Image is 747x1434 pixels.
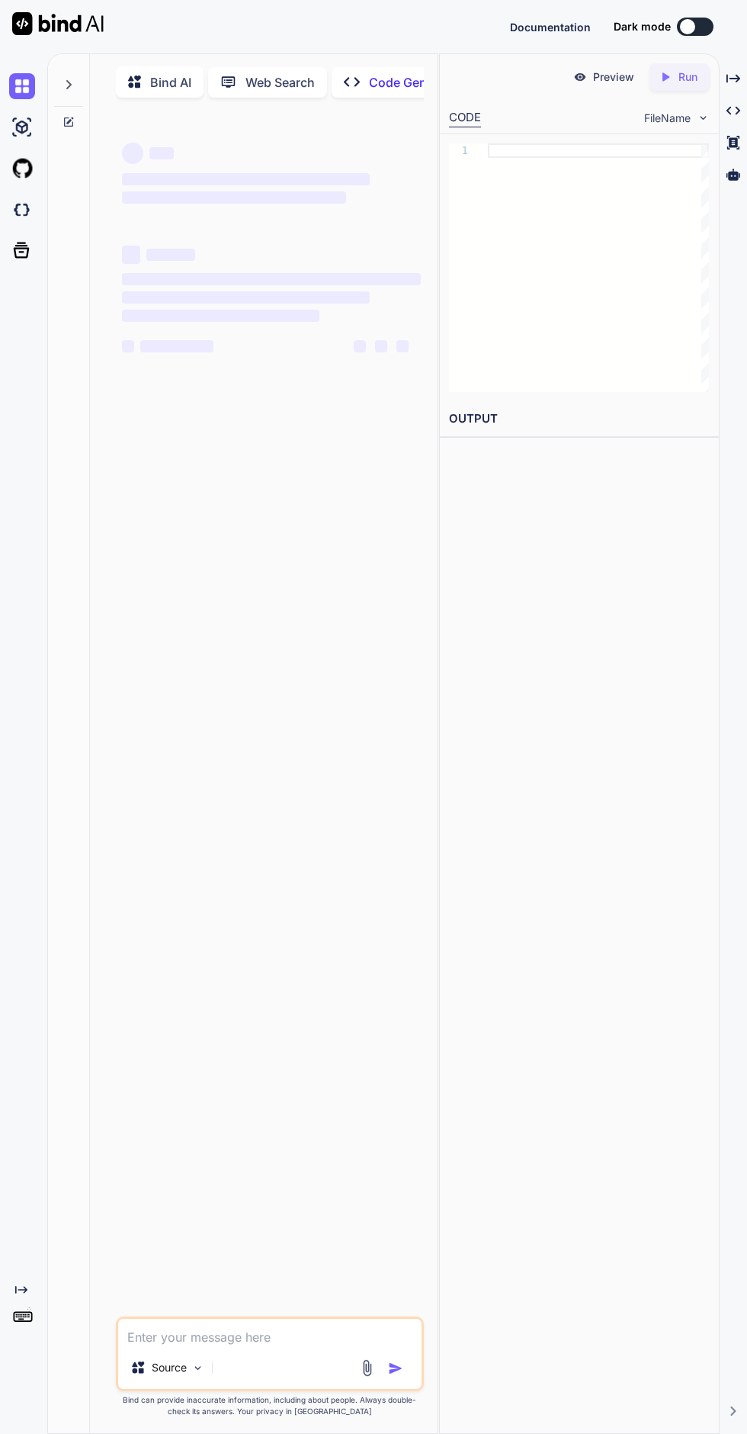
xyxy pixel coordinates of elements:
[354,340,366,352] span: ‌
[697,111,710,124] img: chevron down
[122,291,370,304] span: ‌
[510,19,591,35] button: Documentation
[140,340,213,352] span: ‌
[12,12,104,35] img: Bind AI
[122,273,420,285] span: ‌
[191,1362,204,1375] img: Pick Models
[440,401,718,437] h2: OUTPUT
[678,69,697,85] p: Run
[510,21,591,34] span: Documentation
[375,340,387,352] span: ‌
[369,73,461,92] p: Code Generator
[122,340,134,352] span: ‌
[122,246,140,264] span: ‌
[152,1360,187,1375] p: Source
[388,1361,403,1376] img: icon
[116,1394,423,1417] p: Bind can provide inaccurate information, including about people. Always double-check its answers....
[149,147,174,159] span: ‌
[122,143,143,164] span: ‌
[449,143,468,158] div: 1
[644,111,691,126] span: FileName
[122,310,319,322] span: ‌
[9,197,35,223] img: darkCloudIdeIcon
[122,173,370,185] span: ‌
[449,109,481,127] div: CODE
[9,156,35,182] img: githubLight
[396,340,409,352] span: ‌
[122,191,345,204] span: ‌
[150,73,191,92] p: Bind AI
[9,114,35,140] img: ai-studio
[146,249,195,261] span: ‌
[358,1359,376,1377] img: attachment
[573,70,587,84] img: preview
[614,19,671,34] span: Dark mode
[245,73,315,92] p: Web Search
[9,73,35,99] img: chat
[593,69,634,85] p: Preview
